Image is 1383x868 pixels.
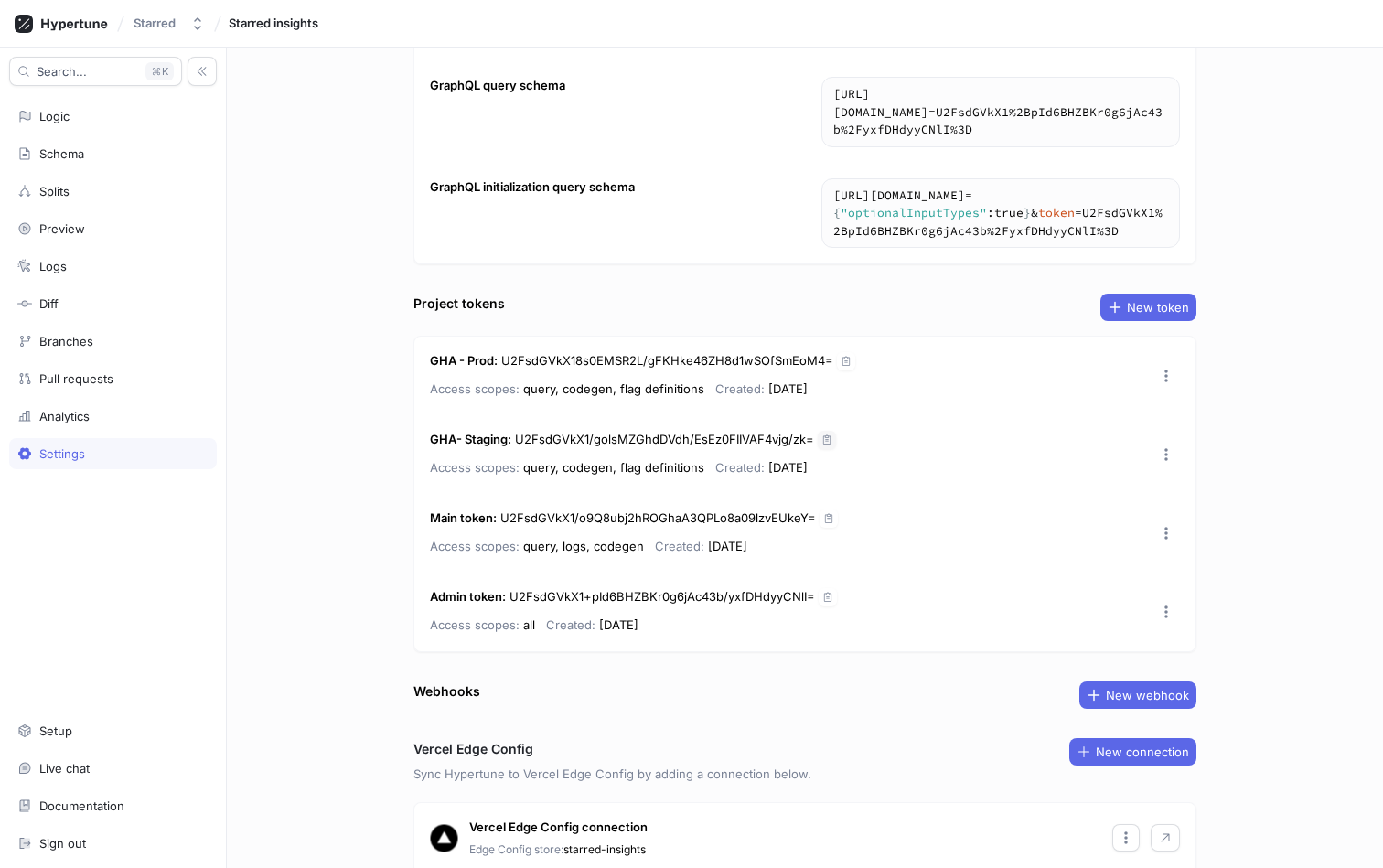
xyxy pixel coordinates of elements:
[655,539,704,553] span: Created:
[1106,690,1189,701] span: New webhook
[413,294,505,313] div: Project tokens
[39,296,59,311] div: Diff
[39,259,67,273] div: Logs
[37,66,87,77] span: Search...
[430,539,520,553] span: Access scopes:
[430,381,520,396] span: Access scopes:
[1100,294,1196,321] button: New token
[430,535,644,557] p: query, logs, codegen
[9,790,217,821] a: Documentation
[430,617,520,632] span: Access scopes:
[430,510,497,525] strong: Main token :
[469,842,563,856] span: Edge Config store:
[134,16,176,31] div: Starred
[39,109,70,123] div: Logic
[39,184,70,198] div: Splits
[39,334,93,348] div: Branches
[430,456,704,478] p: query, codegen, flag definitions
[126,8,212,38] button: Starred
[39,371,113,386] div: Pull requests
[430,460,520,475] span: Access scopes:
[546,617,595,632] span: Created:
[1069,738,1196,766] button: New connection
[822,78,1179,146] textarea: [URL][DOMAIN_NAME]
[39,446,85,461] div: Settings
[546,614,638,636] p: [DATE]
[509,589,815,604] span: U2FsdGVkX1+pId6BHZBKr0g6jAc43b/yxfDHdyyCNlI=
[430,77,565,95] div: GraphQL query schema
[715,460,765,475] span: Created:
[39,836,86,851] div: Sign out
[469,841,646,858] p: starred-insights
[822,179,1179,248] textarea: https://[DOMAIN_NAME]/schema?body={"optionalInputTypes":true}&token=U2FsdGVkX1%2BpId6BHZBKr0g6jAc...
[430,824,458,852] img: Vercel logo
[515,432,814,446] span: U2FsdGVkX1/golsMZGhdDVdh/EsEz0FIIVAF4vjg/zk=
[430,178,635,197] div: GraphQL initialization query schema
[9,57,182,86] button: Search...K
[413,739,533,758] h3: Vercel Edge Config
[430,589,506,604] strong: Admin token :
[715,381,765,396] span: Created:
[39,409,90,423] div: Analytics
[39,221,85,236] div: Preview
[715,378,808,400] p: [DATE]
[501,353,833,368] span: U2FsdGVkX18s0EMSR2L/gFKHke46ZH8d1wSOfSmEoM4=
[430,432,511,446] strong: GHA- Staging :
[430,353,498,368] strong: GHA - Prod :
[39,798,124,813] div: Documentation
[1096,746,1189,757] span: New connection
[39,723,72,738] div: Setup
[39,146,84,161] div: Schema
[469,819,648,837] p: Vercel Edge Config connection
[500,510,816,525] span: U2FsdGVkX1/o9Q8ubj2hROGhaA3QPLo8a09lzvEUkeY=
[39,761,90,776] div: Live chat
[229,16,318,29] span: Starred insights
[1079,681,1196,709] button: New webhook
[430,614,535,636] p: all
[145,62,174,80] div: K
[715,456,808,478] p: [DATE]
[413,766,1196,784] p: Sync Hypertune to Vercel Edge Config by adding a connection below.
[413,681,480,701] div: Webhooks
[1127,302,1189,313] span: New token
[430,378,704,400] p: query, codegen, flag definitions
[655,535,747,557] p: [DATE]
